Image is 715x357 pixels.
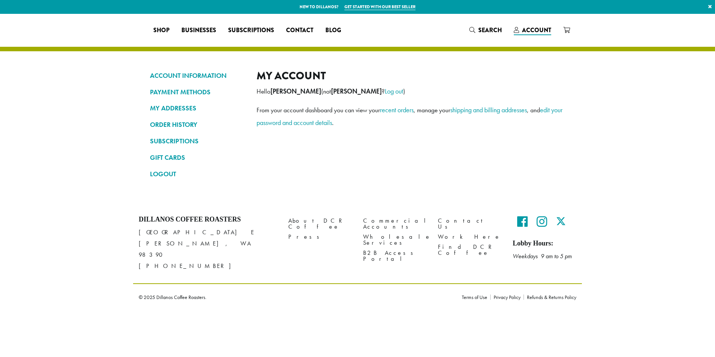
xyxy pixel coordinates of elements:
[139,295,451,300] p: © 2025 Dillanos Coffee Roasters.
[147,24,175,36] a: Shop
[331,87,382,95] strong: [PERSON_NAME]
[153,26,169,35] span: Shop
[270,87,321,95] strong: [PERSON_NAME]
[513,239,576,248] h5: Lobby Hours:
[150,118,245,131] a: ORDER HISTORY
[524,295,576,300] a: Refunds & Returns Policy
[363,232,427,248] a: Wholesale Services
[522,26,551,34] span: Account
[150,151,245,164] a: GIFT CARDS
[363,248,427,264] a: B2B Access Portal
[139,227,277,272] p: [GEOGRAPHIC_DATA] E [PERSON_NAME], WA 98390 [PHONE_NUMBER]
[490,295,524,300] a: Privacy Policy
[150,102,245,115] a: MY ADDRESSES
[325,26,341,35] span: Blog
[286,26,313,35] span: Contact
[344,4,415,10] a: Get started with our best seller
[257,69,565,82] h2: My account
[139,216,277,224] h4: Dillanos Coffee Roasters
[513,252,572,260] em: Weekdays 9 am to 5 pm
[478,26,502,34] span: Search
[380,106,414,114] a: recent orders
[150,69,245,186] nav: Account pages
[288,216,352,232] a: About DCR Coffee
[463,24,508,36] a: Search
[438,232,501,242] a: Work Here
[150,86,245,98] a: PAYMENT METHODS
[150,69,245,82] a: ACCOUNT INFORMATION
[450,106,527,114] a: shipping and billing addresses
[438,216,501,232] a: Contact Us
[257,104,565,129] p: From your account dashboard you can view your , manage your , and .
[363,216,427,232] a: Commercial Accounts
[228,26,274,35] span: Subscriptions
[181,26,216,35] span: Businesses
[438,242,501,258] a: Find DCR Coffee
[288,232,352,242] a: Press
[150,168,245,180] a: LOGOUT
[257,85,565,98] p: Hello (not ? )
[150,135,245,147] a: SUBSCRIPTIONS
[462,295,490,300] a: Terms of Use
[385,87,403,95] a: Log out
